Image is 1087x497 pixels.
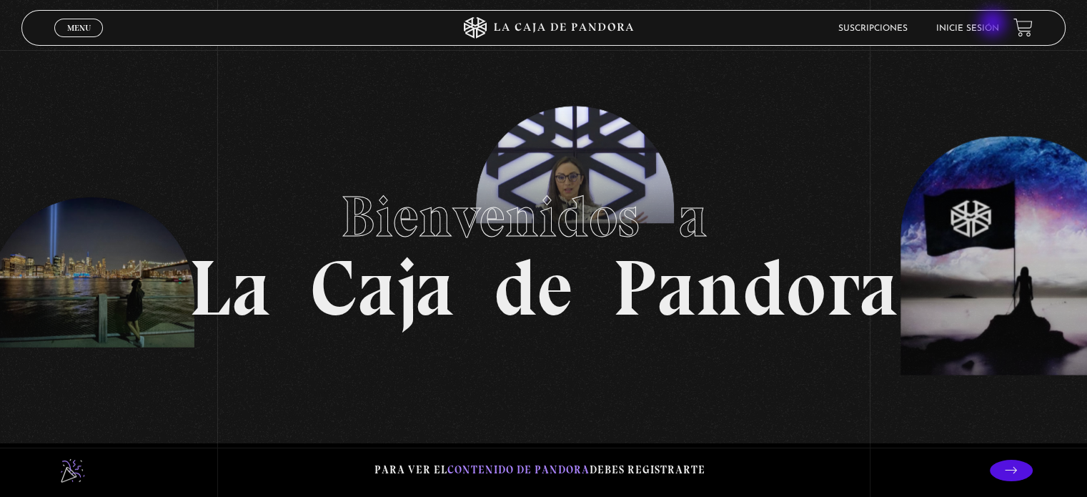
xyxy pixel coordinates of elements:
[838,24,908,33] a: Suscripciones
[374,461,705,480] p: Para ver el debes registrarte
[62,36,96,46] span: Cerrar
[936,24,999,33] a: Inicie sesión
[447,463,590,476] span: contenido de Pandora
[67,24,91,32] span: Menu
[189,170,898,328] h1: La Caja de Pandora
[1013,18,1033,37] a: View your shopping cart
[341,182,747,251] span: Bienvenidos a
